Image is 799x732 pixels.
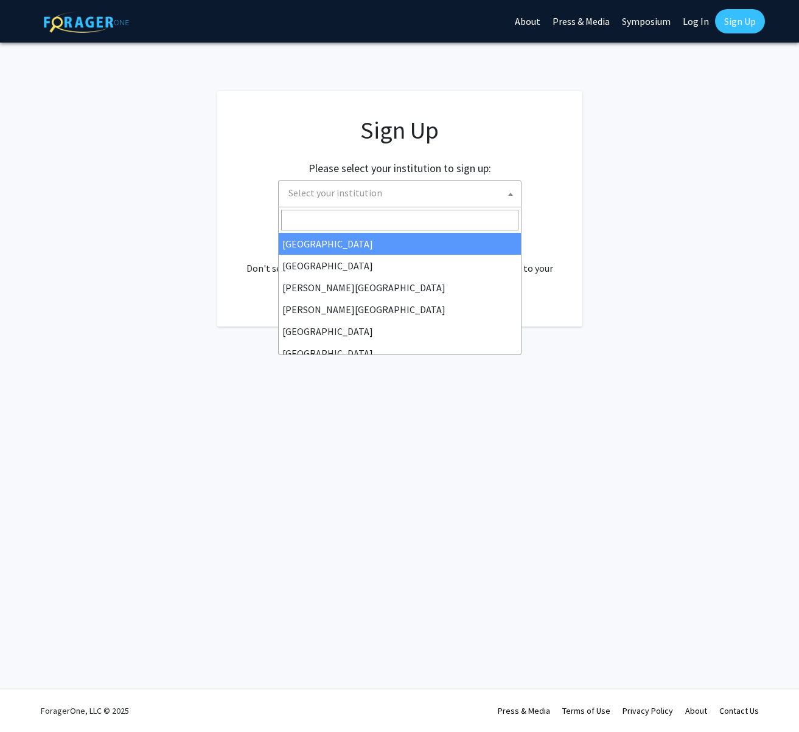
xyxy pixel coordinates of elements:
span: Select your institution [278,180,522,207]
li: [PERSON_NAME][GEOGRAPHIC_DATA] [279,277,521,299]
li: [GEOGRAPHIC_DATA] [279,233,521,255]
a: Sign Up [715,9,765,33]
input: Search [281,210,518,230]
span: Select your institution [284,181,521,205]
li: [GEOGRAPHIC_DATA] [279,320,521,342]
a: Terms of Use [562,705,610,716]
li: [PERSON_NAME][GEOGRAPHIC_DATA] [279,299,521,320]
a: Press & Media [498,705,550,716]
h2: Please select your institution to sign up: [309,162,491,175]
h1: Sign Up [242,116,558,145]
div: Already have an account? . Don't see your institution? about bringing ForagerOne to your institut... [242,232,558,290]
a: Privacy Policy [623,705,673,716]
div: ForagerOne, LLC © 2025 [41,689,129,732]
img: ForagerOne Logo [44,12,129,33]
a: About [685,705,707,716]
span: Select your institution [288,187,382,199]
li: [GEOGRAPHIC_DATA] [279,342,521,364]
a: Contact Us [719,705,759,716]
li: [GEOGRAPHIC_DATA] [279,255,521,277]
